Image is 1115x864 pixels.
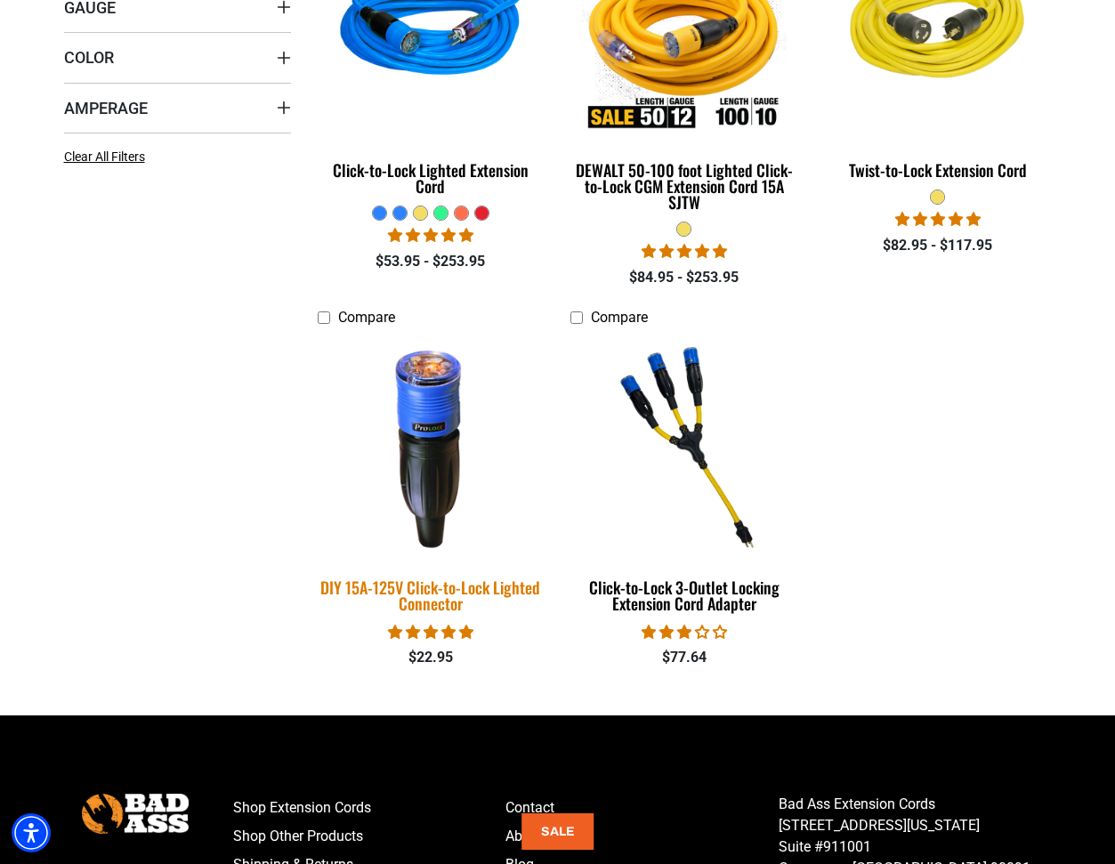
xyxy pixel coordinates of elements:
div: $82.95 - $117.95 [824,235,1051,256]
span: Compare [591,309,648,326]
a: Clear All Filters [64,148,152,166]
span: Clear All Filters [64,149,145,164]
a: Shop Extension Cords [233,794,506,822]
span: 3.00 stars [642,624,727,641]
span: Color [64,47,114,68]
div: $77.64 [570,647,797,668]
div: Twist-to-Lock Extension Cord [824,162,1051,178]
div: DEWALT 50-100 foot Lighted Click-to-Lock CGM Extension Cord 15A SJTW [570,162,797,210]
span: 4.84 stars [388,624,473,641]
span: 5.00 stars [895,211,981,228]
div: $53.95 - $253.95 [318,251,545,272]
a: DIY 15A-125V Click-to-Lock Lighted Connector DIY 15A-125V Click-to-Lock Lighted Connector [318,335,545,622]
summary: Amperage [64,83,291,133]
div: $22.95 [318,647,545,668]
a: About Us [505,822,779,851]
img: Click-to-Lock 3-Outlet Locking Extension Cord Adapter [572,343,796,548]
div: Click-to-Lock Lighted Extension Cord [318,162,545,194]
a: Click-to-Lock 3-Outlet Locking Extension Cord Adapter Click-to-Lock 3-Outlet Locking Extension Co... [570,335,797,622]
span: 4.87 stars [388,227,473,244]
img: Bad Ass Extension Cords [82,794,189,834]
img: DIY 15A-125V Click-to-Lock Lighted Connector [306,333,555,561]
div: Accessibility Menu [12,813,51,852]
div: Click-to-Lock 3-Outlet Locking Extension Cord Adapter [570,579,797,611]
div: $84.95 - $253.95 [570,267,797,288]
a: Contact [505,794,779,822]
span: Compare [338,309,395,326]
span: Amperage [64,98,148,118]
summary: Color [64,32,291,82]
a: Shop Other Products [233,822,506,851]
span: 4.84 stars [642,243,727,260]
div: DIY 15A-125V Click-to-Lock Lighted Connector [318,579,545,611]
